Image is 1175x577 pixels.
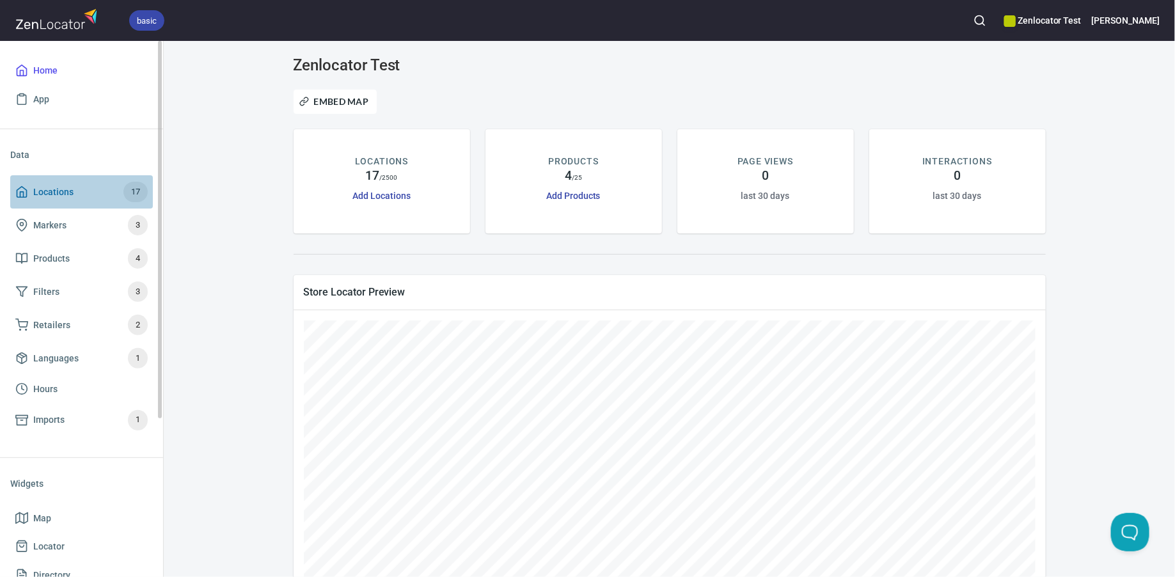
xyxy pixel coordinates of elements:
[33,539,65,555] span: Locator
[33,510,51,526] span: Map
[128,251,148,266] span: 4
[128,413,148,427] span: 1
[762,168,769,184] h4: 0
[954,168,961,184] h4: 0
[10,242,153,275] a: Products4
[565,168,572,184] h4: 4
[33,351,79,367] span: Languages
[128,218,148,233] span: 3
[1092,6,1160,35] button: [PERSON_NAME]
[379,173,398,182] p: / 2500
[10,375,153,404] a: Hours
[966,6,994,35] button: Search
[294,90,377,114] button: Embed Map
[10,308,153,342] a: Retailers2
[737,155,793,168] p: PAGE VIEWS
[10,404,153,437] a: Imports1
[33,412,65,428] span: Imports
[1092,13,1160,28] h6: [PERSON_NAME]
[123,185,148,200] span: 17
[33,91,49,107] span: App
[933,189,981,203] h6: last 30 days
[352,191,410,201] a: Add Locations
[10,504,153,533] a: Map
[302,94,369,109] span: Embed Map
[304,285,1036,299] span: Store Locator Preview
[365,168,379,184] h4: 17
[10,85,153,114] a: App
[128,351,148,366] span: 1
[10,342,153,375] a: Languages1
[1004,6,1081,35] div: Manage your apps
[10,139,153,170] li: Data
[33,251,70,267] span: Products
[10,56,153,85] a: Home
[1004,13,1081,28] h6: Zenlocator Test
[741,189,789,203] h6: last 30 days
[922,155,992,168] p: INTERACTIONS
[546,191,600,201] a: Add Products
[10,532,153,561] a: Locator
[129,14,164,28] span: basic
[128,285,148,299] span: 3
[548,155,599,168] p: PRODUCTS
[33,284,59,300] span: Filters
[10,175,153,209] a: Locations17
[355,155,408,168] p: LOCATIONS
[10,275,153,308] a: Filters3
[33,381,58,397] span: Hours
[294,56,534,74] h3: Zenlocator Test
[33,317,70,333] span: Retailers
[129,10,164,31] div: basic
[33,63,58,79] span: Home
[33,184,74,200] span: Locations
[1111,513,1149,551] iframe: Help Scout Beacon - Open
[10,468,153,499] li: Widgets
[10,209,153,242] a: Markers3
[572,173,582,182] p: / 25
[15,5,101,33] img: zenlocator
[128,318,148,333] span: 2
[1004,15,1016,27] button: color-BBCA07
[33,217,67,233] span: Markers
